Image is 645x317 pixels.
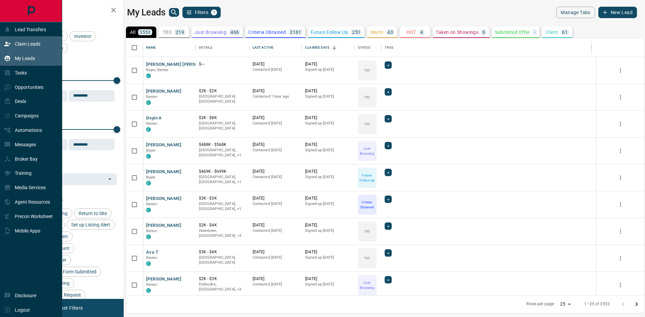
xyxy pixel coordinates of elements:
p: 219 [176,30,184,35]
p: Just Browsing [358,280,376,290]
button: [PERSON_NAME] [146,88,181,95]
div: Last Active [253,38,273,57]
p: [DATE] [253,88,299,94]
p: Just Browsing [358,146,376,156]
p: Signed up [DATE] [305,67,351,72]
div: Name [146,38,156,57]
p: Pickering [199,148,246,158]
div: + [385,61,392,69]
p: 1–25 of 3553 [584,301,610,307]
button: Ava T [146,249,158,256]
p: Toronto [199,201,246,212]
p: [DATE] [253,196,299,201]
span: Renter [146,282,158,287]
p: Signed up [DATE] [305,228,351,233]
button: [PERSON_NAME] [146,142,181,148]
span: + [387,142,389,149]
button: [PERSON_NAME] [146,222,181,229]
p: [DATE] [305,169,351,174]
p: [DATE] [305,222,351,228]
span: + [387,169,389,176]
span: Return to Site [76,211,109,216]
span: + [387,223,389,229]
span: Renter [146,229,158,233]
div: Details [196,38,249,57]
p: [DATE] [305,249,351,255]
h1: My Leads [127,7,166,18]
p: $488K - $568K [199,142,246,148]
button: Reset Filters [51,302,87,314]
p: [GEOGRAPHIC_DATA], [GEOGRAPHIC_DATA] [199,121,246,131]
p: [DATE] [253,276,299,282]
p: Client [546,30,558,35]
span: + [387,62,389,68]
p: 6 [482,30,485,35]
p: [DATE] [305,196,351,201]
button: more [615,146,626,156]
span: Buyer [146,175,156,179]
div: condos.ca [146,154,151,159]
button: more [615,65,626,75]
div: condos.ca [146,234,151,239]
p: TBD [364,95,370,100]
p: 251 [352,30,360,35]
div: Status [354,38,381,57]
button: Filters1 [182,7,221,18]
p: [GEOGRAPHIC_DATA], [GEOGRAPHIC_DATA] [199,94,246,104]
span: + [387,250,389,256]
div: + [385,276,392,283]
p: [DATE] [305,88,351,94]
p: Contacted [DATE] [253,201,299,207]
span: + [387,89,389,95]
p: Taken on Showings [436,30,478,35]
p: [DATE] [253,249,299,255]
p: [DATE] [253,115,299,121]
span: Investor [72,34,94,39]
div: condos.ca [146,73,151,78]
p: - [534,30,535,35]
button: Sort [330,43,339,52]
p: [DATE] [253,61,299,67]
p: [DATE] [305,276,351,282]
p: All [130,30,135,35]
p: Warm [371,30,384,35]
div: condos.ca [146,100,151,105]
p: 61 [562,30,568,35]
span: Renter [146,202,158,206]
div: Tags [385,38,394,57]
div: Claimed Date [302,38,354,57]
button: Doyin A [146,115,162,121]
p: Criteria Obtained [358,200,376,210]
button: Manage Tabs [556,7,595,18]
p: [DATE] [253,222,299,228]
span: Set up Listing Alert [69,222,113,227]
p: [GEOGRAPHIC_DATA], [GEOGRAPHIC_DATA] [199,255,246,265]
p: HOT [406,30,416,35]
div: condos.ca [146,208,151,212]
p: TBD [364,256,370,261]
p: Contacted [DATE] [253,174,299,180]
p: 43 [387,30,393,35]
p: $3K - $4K [199,249,246,255]
p: $2K - $8K [199,115,246,121]
button: search button [169,8,179,17]
div: condos.ca [146,181,151,186]
p: Contacted [DATE] [253,67,299,72]
p: 2161 [290,30,301,35]
div: condos.ca [146,261,151,266]
p: TBD [364,229,370,234]
div: + [385,249,392,257]
p: Contacted [DATE] [253,121,299,126]
div: + [385,88,392,96]
p: $--- [199,61,246,67]
p: Signed up [DATE] [305,255,351,260]
div: Return to Site [74,208,112,218]
span: + [387,196,389,203]
span: 1 [212,10,216,15]
p: Criteria Obtained [248,30,286,35]
p: [DATE] [305,142,351,148]
p: Signed up [DATE] [305,148,351,153]
button: New Lead [598,7,637,18]
span: Buyer [146,148,156,153]
p: $2K - $2K [199,88,246,94]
